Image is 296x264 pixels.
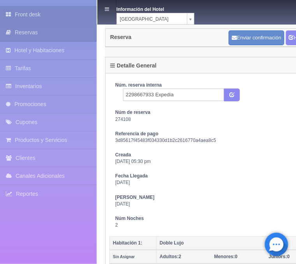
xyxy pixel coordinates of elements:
strong: Adultos: [160,254,179,259]
dt: Información del Hotel [116,4,179,13]
span: 2 [160,254,181,259]
b: Habitación 1: [113,240,142,246]
a: [GEOGRAPHIC_DATA] [116,13,194,25]
span: 0 [214,254,238,259]
button: Enviar confirmación [229,30,284,45]
span: 0 [269,254,290,259]
h4: Reserva [110,34,132,40]
span: [GEOGRAPHIC_DATA] [120,13,184,25]
strong: Juniors: [269,254,287,259]
h4: Detalle General [110,63,157,69]
small: Sin Asignar [113,255,135,259]
strong: Menores: [214,254,235,259]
